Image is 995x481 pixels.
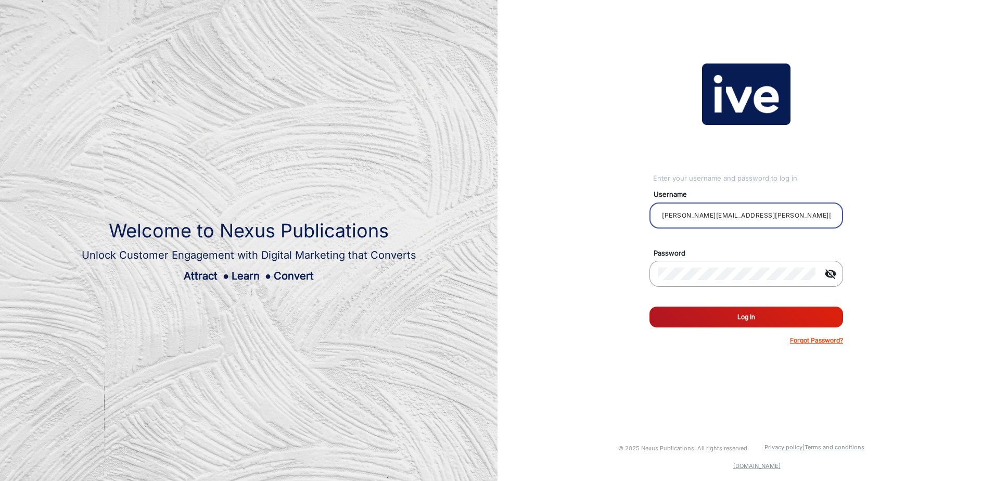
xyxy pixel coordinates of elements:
[802,444,805,451] a: |
[646,248,855,259] mat-label: Password
[265,270,271,282] span: ●
[790,336,843,345] p: Forgot Password?
[646,189,855,200] mat-label: Username
[618,445,749,452] small: © 2025 Nexus Publications. All rights reserved.
[653,173,843,184] div: Enter your username and password to log in
[82,220,416,242] h1: Welcome to Nexus Publications
[818,268,843,280] mat-icon: visibility_off
[82,247,416,263] div: Unlock Customer Engagement with Digital Marketing that Converts
[764,444,802,451] a: Privacy policy
[649,307,843,327] button: Log In
[223,270,229,282] span: ●
[702,64,790,125] img: vmg-logo
[733,462,781,470] a: [DOMAIN_NAME]
[805,444,864,451] a: Terms and conditions
[658,209,835,222] input: Your username
[82,268,416,284] div: Attract Learn Convert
